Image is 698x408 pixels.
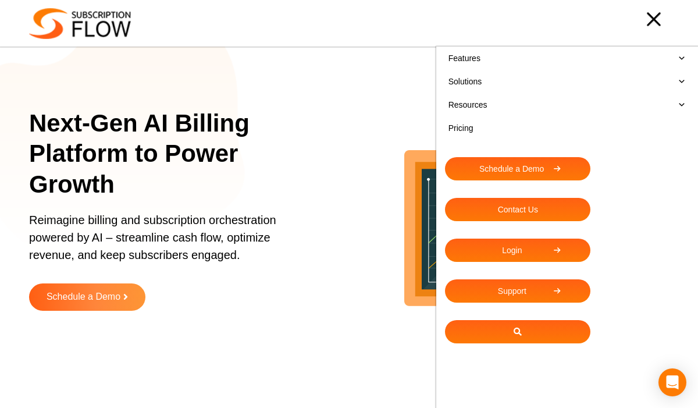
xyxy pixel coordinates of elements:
a: Contact Us [445,198,590,221]
a: Resources [445,93,689,116]
a: Pricing [445,116,689,140]
a: Solutions [445,70,689,93]
div: Open Intercom Messenger [658,368,686,396]
a: Login [445,239,590,262]
a: Schedule a Demo [445,157,590,180]
a: Features [445,47,689,70]
a: Support [445,279,590,303]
